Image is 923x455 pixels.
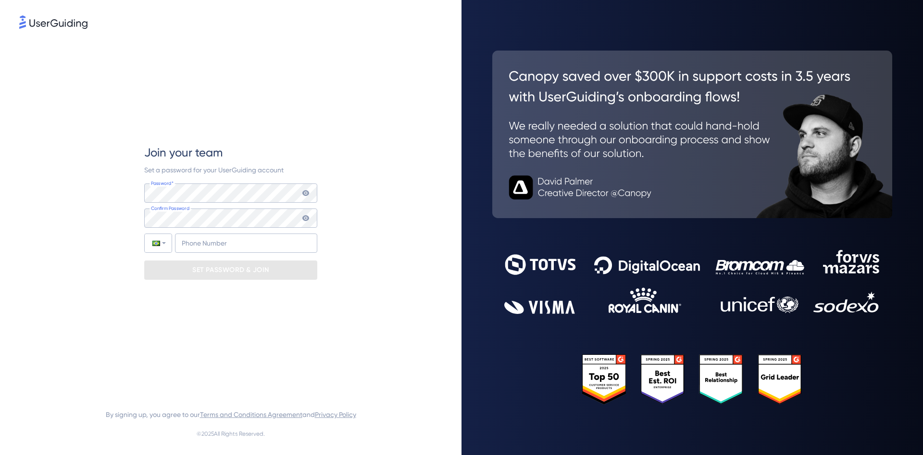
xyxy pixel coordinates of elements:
[144,166,284,174] span: Set a password for your UserGuiding account
[106,409,356,420] span: By signing up, you agree to our and
[192,262,269,278] p: SET PASSWORD & JOIN
[582,354,802,405] img: 25303e33045975176eb484905ab012ff.svg
[200,411,302,418] a: Terms and Conditions Agreement
[492,51,892,218] img: 26c0aa7c25a843aed4baddd2b5e0fa68.svg
[315,411,356,418] a: Privacy Policy
[197,428,265,440] span: © 2025 All Rights Reserved.
[504,250,880,314] img: 9302ce2ac39453076f5bc0f2f2ca889b.svg
[144,145,223,160] span: Join your team
[145,234,172,252] div: Brazil: + 55
[175,234,317,253] input: Phone Number
[19,15,87,29] img: 8faab4ba6bc7696a72372aa768b0286c.svg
